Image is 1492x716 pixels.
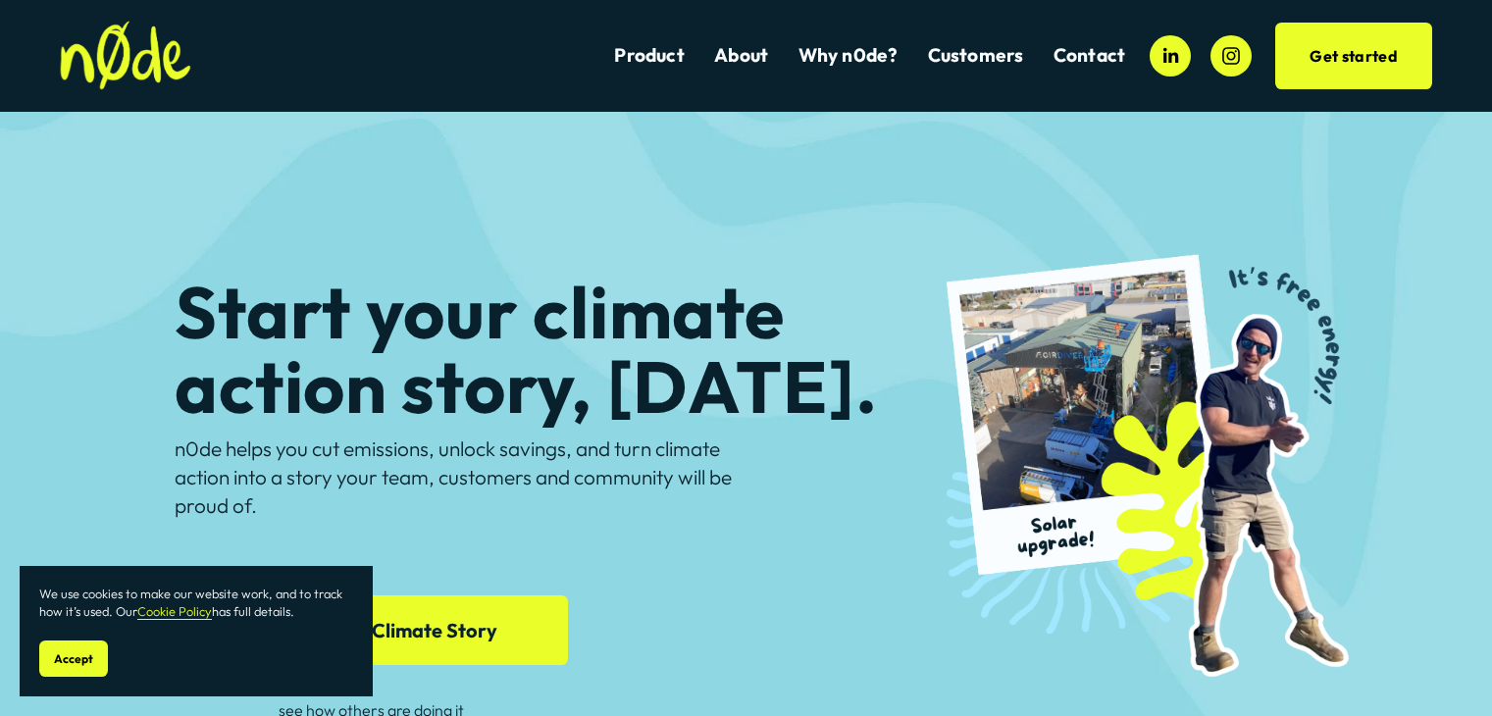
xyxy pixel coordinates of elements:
[714,42,768,69] a: About
[1210,35,1252,77] a: Instagram
[928,44,1024,67] span: Customers
[20,566,373,696] section: Cookie banner
[175,275,913,423] h1: Start your climate action story, [DATE].
[614,42,684,69] a: Product
[39,586,353,621] p: We use cookies to make our website work, and to track how it’s used. Our has full details.
[175,435,741,520] p: n0de helps you cut emissions, unlock savings, and turn climate action into a story your team, cus...
[60,21,191,90] img: n0de
[1275,23,1432,89] a: Get started
[137,603,212,619] a: Cookie Policy
[39,640,108,677] button: Accept
[54,651,93,666] span: Accept
[1150,35,1191,77] a: LinkedIn
[798,42,899,69] a: Why n0de?
[928,42,1024,69] a: folder dropdown
[1054,42,1125,69] a: Contact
